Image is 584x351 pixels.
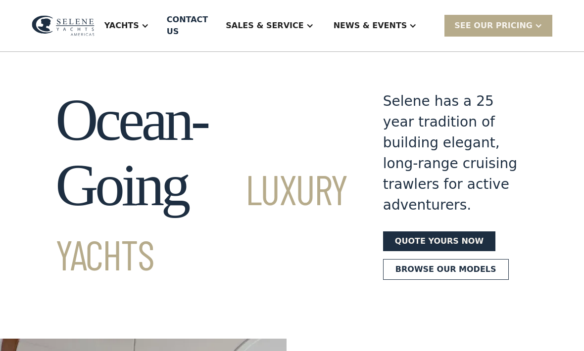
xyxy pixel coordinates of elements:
[454,20,533,32] div: SEE Our Pricing
[167,14,208,38] div: Contact US
[383,91,529,216] div: Selene has a 25 year tradition of building elegant, long-range cruising trawlers for active adven...
[104,20,139,32] div: Yachts
[32,15,95,36] img: logo
[324,6,427,45] div: News & EVENTS
[216,6,323,45] div: Sales & Service
[334,20,407,32] div: News & EVENTS
[383,259,509,280] a: Browse our models
[55,164,347,279] span: Luxury Yachts
[383,231,495,251] a: Quote yours now
[55,88,347,283] h1: Ocean-Going
[95,6,159,45] div: Yachts
[444,15,552,36] div: SEE Our Pricing
[226,20,303,32] div: Sales & Service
